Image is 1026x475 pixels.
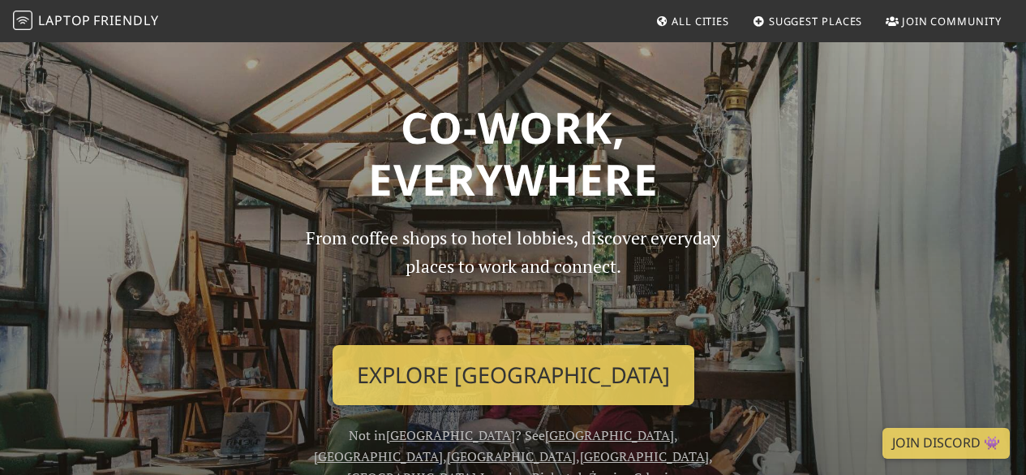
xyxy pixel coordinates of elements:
a: [GEOGRAPHIC_DATA] [580,447,709,465]
span: All Cities [672,14,729,28]
span: Join Community [902,14,1002,28]
h1: Co-work, Everywhere [61,101,966,205]
p: From coffee shops to hotel lobbies, discover everyday places to work and connect. [292,224,735,332]
a: Suggest Places [746,6,869,36]
img: LaptopFriendly [13,11,32,30]
a: [GEOGRAPHIC_DATA] [447,447,576,465]
span: Suggest Places [769,14,863,28]
a: LaptopFriendly LaptopFriendly [13,7,159,36]
a: Explore [GEOGRAPHIC_DATA] [333,345,694,405]
a: [GEOGRAPHIC_DATA] [545,426,674,444]
a: Join Community [879,6,1008,36]
a: [GEOGRAPHIC_DATA] [386,426,515,444]
a: [GEOGRAPHIC_DATA] [314,447,443,465]
span: Friendly [93,11,158,29]
span: Laptop [38,11,91,29]
a: All Cities [649,6,736,36]
a: Join Discord 👾 [882,428,1010,459]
